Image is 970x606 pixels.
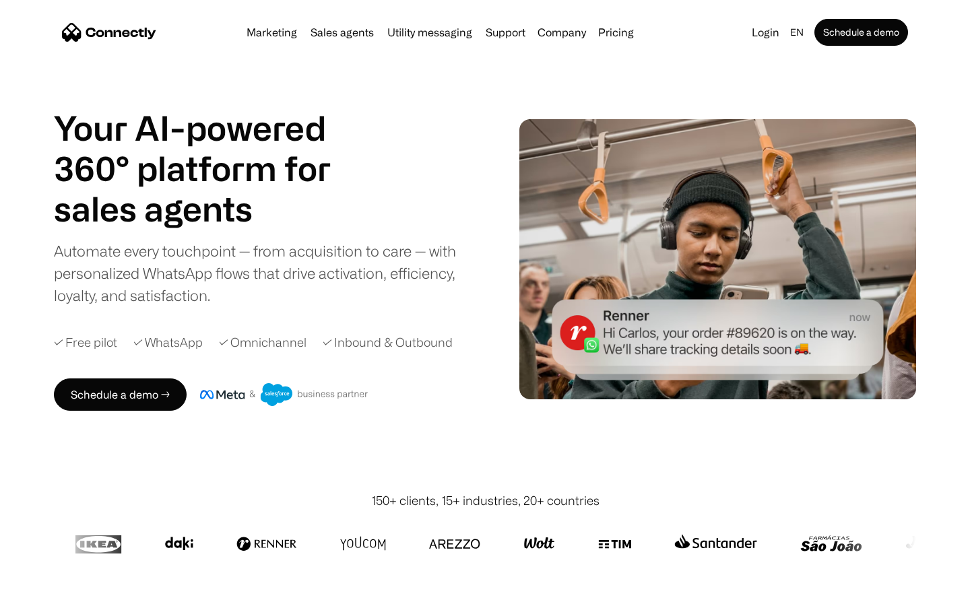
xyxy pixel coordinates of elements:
[538,23,586,42] div: Company
[746,23,785,42] a: Login
[305,27,379,38] a: Sales agents
[13,581,81,601] aside: Language selected: English
[323,333,453,351] div: ✓ Inbound & Outbound
[200,383,368,406] img: Meta and Salesforce business partner badge.
[382,27,478,38] a: Utility messaging
[219,333,306,351] div: ✓ Omnichannel
[54,108,364,189] h1: Your AI-powered 360° platform for
[54,333,117,351] div: ✓ Free pilot
[241,27,302,38] a: Marketing
[790,23,804,42] div: en
[480,27,531,38] a: Support
[27,582,81,601] ul: Language list
[133,333,203,351] div: ✓ WhatsApp
[814,19,908,46] a: Schedule a demo
[54,189,364,229] h1: sales agents
[54,240,478,306] div: Automate every touchpoint — from acquisition to care — with personalized WhatsApp flows that driv...
[54,378,187,411] a: Schedule a demo →
[371,492,600,510] div: 150+ clients, 15+ industries, 20+ countries
[593,27,639,38] a: Pricing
